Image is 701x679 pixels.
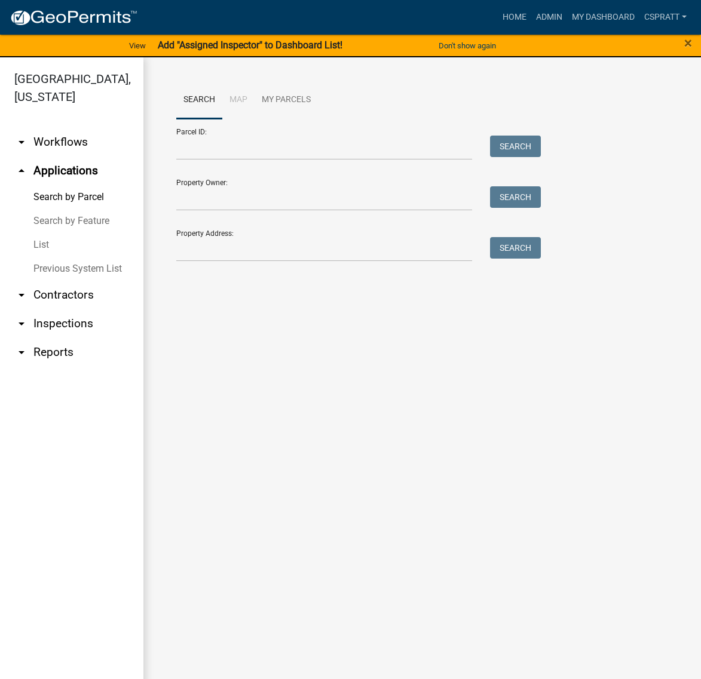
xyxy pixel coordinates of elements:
a: My Dashboard [567,6,639,29]
i: arrow_drop_down [14,135,29,149]
i: arrow_drop_down [14,317,29,331]
button: Search [490,186,541,208]
i: arrow_drop_down [14,288,29,302]
span: × [684,35,692,51]
i: arrow_drop_down [14,345,29,360]
a: My Parcels [255,81,318,119]
button: Don't show again [434,36,501,56]
i: arrow_drop_up [14,164,29,178]
a: View [124,36,151,56]
button: Close [684,36,692,50]
button: Search [490,136,541,157]
a: Admin [531,6,567,29]
a: cspratt [639,6,691,29]
a: Home [498,6,531,29]
a: Search [176,81,222,119]
strong: Add "Assigned Inspector" to Dashboard List! [158,39,342,51]
button: Search [490,237,541,259]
